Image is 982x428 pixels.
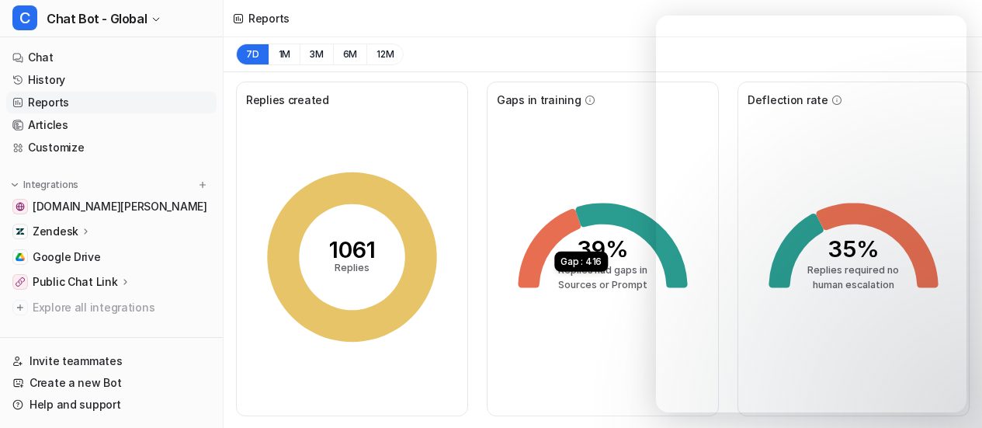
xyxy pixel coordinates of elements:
[6,196,217,217] a: price-agg-sandy.vercel.app[DOMAIN_NAME][PERSON_NAME]
[12,5,37,30] span: C
[577,235,629,263] tspan: 39%
[6,92,217,113] a: Reports
[33,199,207,214] span: [DOMAIN_NAME][PERSON_NAME]
[6,137,217,158] a: Customize
[6,246,217,268] a: Google DriveGoogle Drive
[6,177,83,193] button: Integrations
[656,16,966,412] iframe: To enrich screen reader interactions, please activate Accessibility in Grammarly extension settings
[329,236,376,263] tspan: 1061
[558,279,647,291] tspan: Sources or Prompt
[197,179,208,190] img: menu_add.svg
[246,92,329,108] span: Replies created
[248,10,290,26] div: Reports
[497,92,581,108] span: Gaps in training
[16,252,25,262] img: Google Drive
[9,179,20,190] img: expand menu
[47,8,147,30] span: Chat Bot - Global
[33,274,118,290] p: Public Chat Link
[16,202,25,211] img: price-agg-sandy.vercel.app
[366,43,404,65] button: 12M
[558,264,648,276] tspan: Replies had gaps in
[16,227,25,236] img: Zendesk
[12,300,28,315] img: explore all integrations
[335,262,370,273] tspan: Replies
[6,114,217,136] a: Articles
[6,297,217,318] a: Explore all integrations
[16,277,25,287] img: Public Chat Link
[333,43,367,65] button: 6M
[6,69,217,91] a: History
[6,47,217,68] a: Chat
[6,372,217,394] a: Create a new Bot
[33,295,210,320] span: Explore all integrations
[6,350,217,372] a: Invite teammates
[269,43,300,65] button: 1M
[23,179,78,191] p: Integrations
[300,43,333,65] button: 3M
[33,224,78,239] p: Zendesk
[33,249,101,265] span: Google Drive
[236,43,269,65] button: 7D
[6,394,217,416] a: Help and support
